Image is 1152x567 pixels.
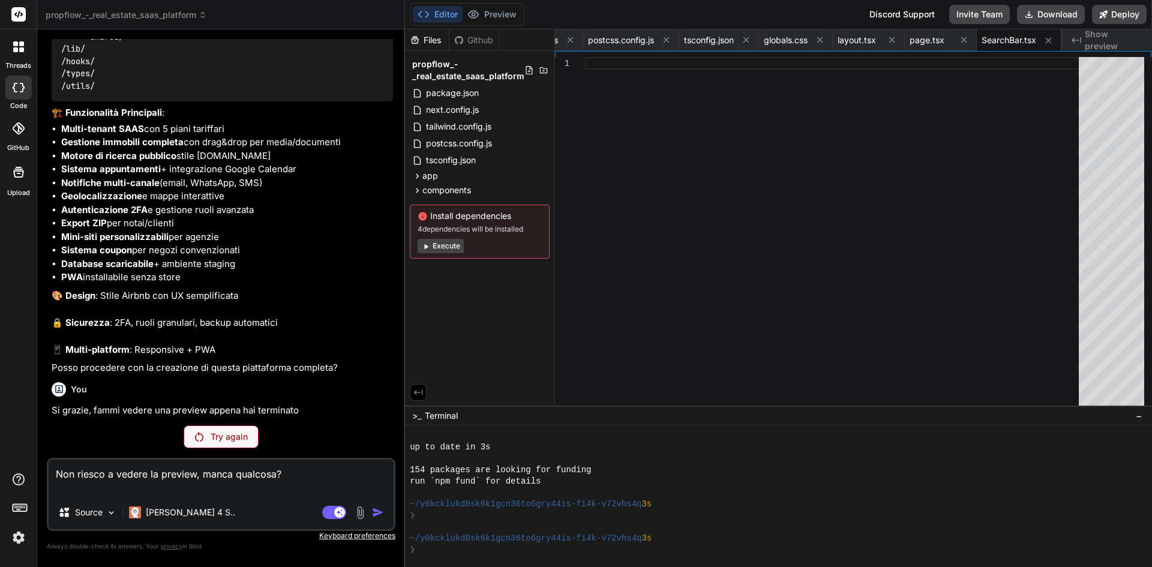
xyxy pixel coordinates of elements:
[61,231,169,242] strong: Mini-siti personalizzabili
[7,143,29,153] label: GitHub
[949,5,1010,24] button: Invite Team
[405,34,449,46] div: Files
[641,533,652,544] span: 3s
[410,464,591,476] span: 154 packages are looking for funding
[52,106,393,120] p: :
[412,58,524,82] span: propflow_-_real_estate_saas_platform
[410,442,490,453] span: up to date in 3s
[52,344,130,355] strong: 📱 Multi-platform
[52,361,393,375] p: Posso procedere con la creazione di questa piattaforma completa?
[195,432,203,442] img: Retry
[1085,28,1142,52] span: Show preview
[1092,5,1147,24] button: Deploy
[410,510,416,521] span: ❯
[764,34,808,46] span: globals.css
[684,34,734,46] span: tsconfig.json
[52,404,393,418] p: Si grazie, fammi vedere una preview appena hai terminato
[46,9,207,21] span: propflow_-_real_estate_saas_platform
[61,190,393,203] li: e mappe interattive
[61,258,154,269] strong: Database scaricabile
[588,34,654,46] span: postcss.config.js
[61,136,393,149] li: con drag&drop per media/documenti
[52,290,95,301] strong: 🎨 Design
[161,542,182,550] span: privacy
[1133,406,1145,425] button: −
[71,383,87,395] h6: You
[61,149,393,163] li: stile [DOMAIN_NAME]
[61,122,393,136] li: con 5 piani tariffari
[555,57,569,70] div: 1
[61,176,393,190] li: (email, WhatsApp, SMS)
[1017,5,1085,24] button: Download
[61,177,160,188] strong: Notifiche multi-canale
[425,86,480,100] span: package.json
[410,476,541,487] span: run `npm fund` for details
[61,204,148,215] strong: Autenticazione 2FA
[418,224,542,234] span: 4 dependencies will be installed
[425,410,458,422] span: Terminal
[52,107,162,118] strong: 🏗️ Funzionalità Principali
[211,431,248,443] p: Try again
[61,150,176,161] strong: Motore di ricerca pubblico
[61,217,393,230] li: per notai/clienti
[61,271,393,284] li: installabile senza store
[49,460,394,496] textarea: Non riesco a vedere la preview, manca qualcosa?
[982,34,1036,46] span: SearchBar.tsx
[412,410,421,422] span: >_
[47,531,395,541] p: Keyboard preferences
[61,163,161,175] strong: Sistema appuntamenti
[425,153,477,167] span: tsconfig.json
[353,506,367,520] img: attachment
[1136,410,1142,422] span: −
[425,119,493,134] span: tailwind.config.js
[52,317,110,328] strong: 🔒 Sicurezza
[641,499,652,510] span: 3s
[61,190,142,202] strong: Geolocalizzazione
[47,541,395,552] p: Always double-check its answers. Your in Bind
[10,101,27,111] label: code
[838,34,876,46] span: layout.tsx
[910,34,944,46] span: page.tsx
[61,244,393,257] li: per negozi convenzionati
[410,544,416,556] span: ❯
[129,506,141,518] img: Claude 4 Sonnet
[5,61,31,71] label: threads
[106,508,116,518] img: Pick Models
[61,230,393,244] li: per agenzie
[61,203,393,217] li: e gestione ruoli avanzata
[61,271,83,283] strong: PWA
[422,184,471,196] span: components
[52,289,393,357] p: : Stile Airbnb con UX semplificata : 2FA, ruoli granulari, backup automatici : Responsive + PWA
[61,163,393,176] li: + integrazione Google Calendar
[61,217,107,229] strong: Export ZIP
[463,6,521,23] button: Preview
[61,123,144,134] strong: Multi-tenant SAAS
[425,136,493,151] span: postcss.config.js
[413,6,463,23] button: Editor
[61,136,184,148] strong: Gestione immobili completa
[146,506,235,518] p: [PERSON_NAME] 4 S..
[372,506,384,518] img: icon
[8,527,29,548] img: settings
[862,5,942,24] div: Discord Support
[425,103,480,117] span: next.config.js
[418,210,542,222] span: Install dependencies
[75,506,103,518] p: Source
[410,533,641,544] span: ~/y0kcklukd0sk6k1gcn36to6gry44is-fi4k-v72vhs4q
[61,244,132,256] strong: Sistema coupon
[422,170,438,182] span: app
[61,257,393,271] li: + ambiente staging
[418,239,464,253] button: Execute
[410,499,641,510] span: ~/y0kcklukd0sk6k1gcn36to6gry44is-fi4k-v72vhs4q
[7,188,30,198] label: Upload
[449,34,499,46] div: Github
